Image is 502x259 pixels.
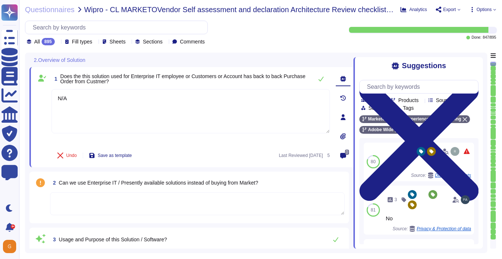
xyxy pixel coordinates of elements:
[51,89,330,133] textarea: N/A
[180,39,205,44] span: Comments
[1,238,21,255] button: user
[386,216,471,221] div: No
[451,147,459,156] img: user
[371,208,375,212] span: 81
[59,180,258,186] span: Can we use Enterprise IT / Presently available solutions instead of buying from Market?
[98,153,132,158] span: Save as template
[72,39,92,44] span: Fill types
[51,76,57,81] span: 1
[400,7,427,13] button: Analytics
[363,80,478,93] input: Search by keywords
[371,160,375,164] span: 80
[34,39,40,44] span: All
[29,21,207,34] input: Search by keywords
[279,153,323,158] span: Last Reviewed [DATE]
[409,7,427,12] span: Analytics
[50,180,56,185] span: 2
[143,39,163,44] span: Sections
[50,237,56,242] span: 3
[483,36,496,39] span: 847 / 895
[443,7,456,12] span: Export
[60,73,306,84] span: Does the this solution used for Enterprise IT employee or Customers or Account has back to back P...
[11,224,15,229] div: 9+
[66,153,77,158] span: Undo
[84,6,395,13] span: Wipro - CL MARKETOVendor Self assessment and declaration Architecture Review checklist ver 1.7.9 ...
[477,7,492,12] span: Options
[3,240,16,253] img: user
[25,6,75,13] span: Questionnaires
[59,237,167,242] span: Usage and Purpose of this Solution / Software?
[51,148,83,163] button: Undo
[110,39,126,44] span: Sheets
[345,150,349,155] span: 0
[417,227,471,231] span: Privacy & Protection of data
[461,195,470,204] img: user
[393,226,471,232] span: Source:
[471,36,481,39] span: Done:
[83,148,138,163] button: Save as template
[42,38,55,45] div: 895
[326,153,330,158] span: 5
[34,57,85,63] span: 2.Overview of Solution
